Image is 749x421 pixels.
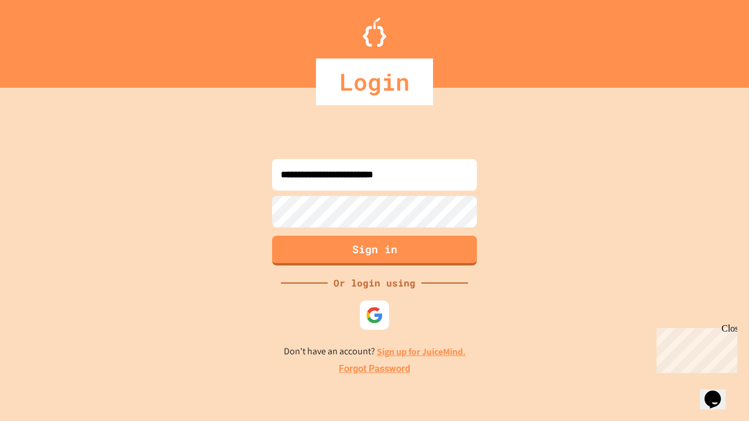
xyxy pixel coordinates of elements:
img: google-icon.svg [366,306,383,324]
button: Sign in [272,236,477,265]
div: Chat with us now!Close [5,5,81,74]
a: Sign up for JuiceMind. [377,346,466,358]
p: Don't have an account? [284,344,466,359]
img: Logo.svg [363,18,386,47]
a: Forgot Password [339,362,410,376]
div: Login [316,58,433,105]
div: Or login using [328,276,421,290]
iframe: chat widget [700,374,737,409]
iframe: chat widget [652,323,737,373]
